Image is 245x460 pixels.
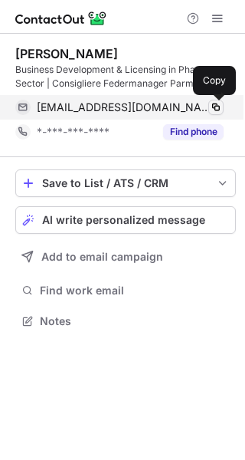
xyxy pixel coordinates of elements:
span: Notes [40,314,230,328]
button: save-profile-one-click [15,169,236,197]
div: Business Development & Licensing in Pharma Sector | Consigliere Federmanager Parma [15,63,236,90]
div: Save to List / ATS / CRM [42,177,209,189]
button: Reveal Button [163,124,224,140]
button: AI write personalized message [15,206,236,234]
span: Find work email [40,284,230,297]
button: Add to email campaign [15,243,236,271]
span: AI write personalized message [42,214,205,226]
button: Notes [15,310,236,332]
span: [EMAIL_ADDRESS][DOMAIN_NAME] [37,100,212,114]
div: [PERSON_NAME] [15,46,118,61]
img: ContactOut v5.3.10 [15,9,107,28]
span: Add to email campaign [41,251,163,263]
button: Find work email [15,280,236,301]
